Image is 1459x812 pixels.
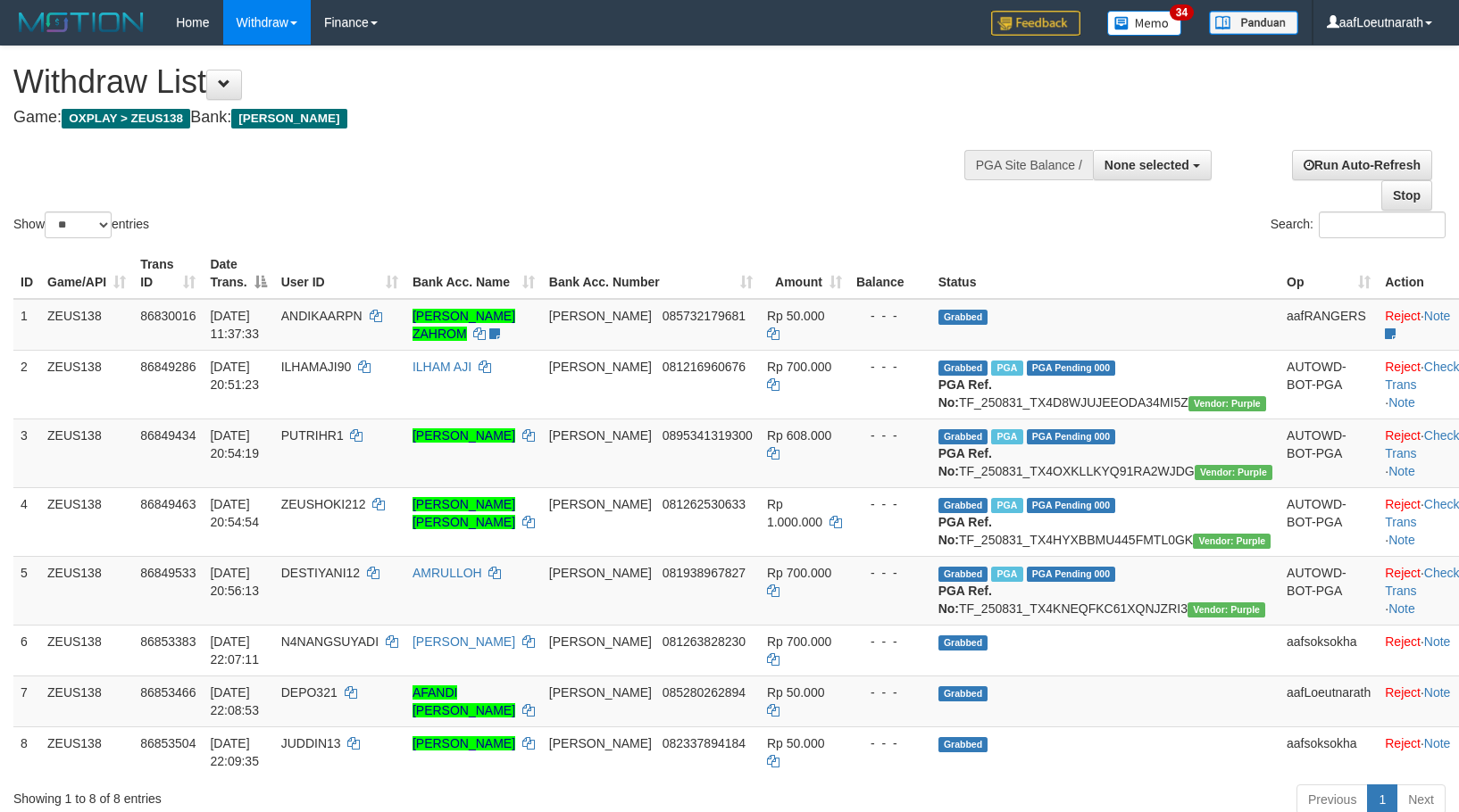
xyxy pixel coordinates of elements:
div: - - - [856,427,924,444]
a: Reject [1385,428,1421,443]
span: 86849533 [140,566,196,580]
span: OXPLAY > ZEUS138 [62,109,190,128]
span: Rp 608.000 [767,428,831,443]
div: - - - [856,564,924,582]
td: AUTOWD-BOT-PGA [1280,556,1378,625]
div: PGA Site Balance / [964,150,1093,180]
th: Game/API: activate to sort column ascending [40,248,133,299]
a: Check Trans [1385,360,1459,392]
td: 1 [13,299,40,351]
span: [DATE] 22:07:11 [210,634,259,667]
span: [PERSON_NAME] [549,634,652,649]
label: Show entries [13,211,149,238]
span: [DATE] 22:09:35 [210,736,259,768]
span: Grabbed [938,635,988,650]
h1: Withdraw List [13,64,955,100]
td: aafRANGERS [1280,299,1378,351]
span: [PERSON_NAME] [549,428,652,443]
a: Note [1424,309,1451,323]
span: 86849286 [140,360,196,374]
span: 34 [1170,4,1194,21]
span: [DATE] 20:56:13 [210,566,259,598]
img: Button%20Memo.svg [1107,11,1182,36]
span: [DATE] 11:37:33 [210,309,259,341]
td: ZEUS138 [40,350,133,418]
span: PGA Pending [1027,498,1116,513]
a: AFANDI [PERSON_NAME] [413,685,515,717]
span: PGA Pending [1027,567,1116,582]
a: Note [1424,685,1451,700]
a: [PERSON_NAME] [413,428,515,443]
a: Note [1388,395,1415,410]
input: Search: [1319,211,1446,238]
td: 3 [13,418,40,487]
th: Balance [849,248,931,299]
td: TF_250831_TX4HYXBBMU445FMTL0GK [931,487,1280,556]
div: - - - [856,684,924,701]
td: 4 [13,487,40,556]
a: Check Trans [1385,497,1459,529]
th: Status [931,248,1280,299]
a: Reject [1385,309,1421,323]
th: Amount: activate to sort column ascending [760,248,849,299]
td: ZEUS138 [40,418,133,487]
span: PGA Pending [1027,429,1116,444]
a: Run Auto-Refresh [1292,150,1432,180]
span: N4NANGSUYADI [281,634,379,649]
b: PGA Ref. No: [938,584,992,616]
td: 5 [13,556,40,625]
span: JUDDIN13 [281,736,341,750]
a: Stop [1381,180,1432,211]
b: PGA Ref. No: [938,377,992,410]
a: Reject [1385,634,1421,649]
div: - - - [856,307,924,325]
td: AUTOWD-BOT-PGA [1280,487,1378,556]
span: Marked by aafRornrotha [991,498,1022,513]
td: AUTOWD-BOT-PGA [1280,418,1378,487]
a: Check Trans [1385,428,1459,460]
span: Grabbed [938,498,988,513]
span: Copy 085732179681 to clipboard [663,309,746,323]
span: Marked by aafRornrotha [991,360,1022,376]
td: aafLoeutnarath [1280,675,1378,726]
span: Copy 081938967827 to clipboard [663,566,746,580]
td: 6 [13,625,40,675]
span: [PERSON_NAME] [549,497,652,511]
span: Grabbed [938,310,988,325]
div: Showing 1 to 8 of 8 entries [13,783,595,808]
div: - - - [856,358,924,376]
div: - - - [856,633,924,650]
span: [DATE] 20:51:23 [210,360,259,392]
span: Vendor URL: https://trx4.1velocity.biz [1188,396,1266,411]
span: Rp 1.000.000 [767,497,822,529]
td: 7 [13,675,40,726]
td: TF_250831_TX4KNEQFKC61XQNJZRI3 [931,556,1280,625]
span: Vendor URL: https://trx4.1velocity.biz [1188,602,1265,617]
button: None selected [1093,150,1212,180]
span: PUTRIHR1 [281,428,344,443]
div: - - - [856,734,924,752]
span: Rp 50.000 [767,685,825,700]
span: [PERSON_NAME] [549,360,652,374]
span: DEPO321 [281,685,338,700]
a: [PERSON_NAME] ZAHROM [413,309,515,341]
a: Reject [1385,360,1421,374]
td: 8 [13,726,40,777]
span: [PERSON_NAME] [549,685,652,700]
td: AUTOWD-BOT-PGA [1280,350,1378,418]
div: - - - [856,495,924,513]
span: None selected [1105,158,1189,172]
span: Copy 085280262894 to clipboard [663,685,746,700]
th: User ID: activate to sort column ascending [274,248,405,299]
td: aafsoksokha [1280,726,1378,777]
span: Marked by aafRornrotha [991,567,1022,582]
a: AMRULLOH [413,566,482,580]
span: Grabbed [938,429,988,444]
a: [PERSON_NAME] [PERSON_NAME] [413,497,515,529]
span: ILHAMAJI90 [281,360,352,374]
span: Grabbed [938,737,988,752]
td: TF_250831_TX4OXKLLKYQ91RA2WJDG [931,418,1280,487]
a: Note [1388,601,1415,616]
span: [DATE] 20:54:19 [210,428,259,460]
a: Reject [1385,736,1421,750]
